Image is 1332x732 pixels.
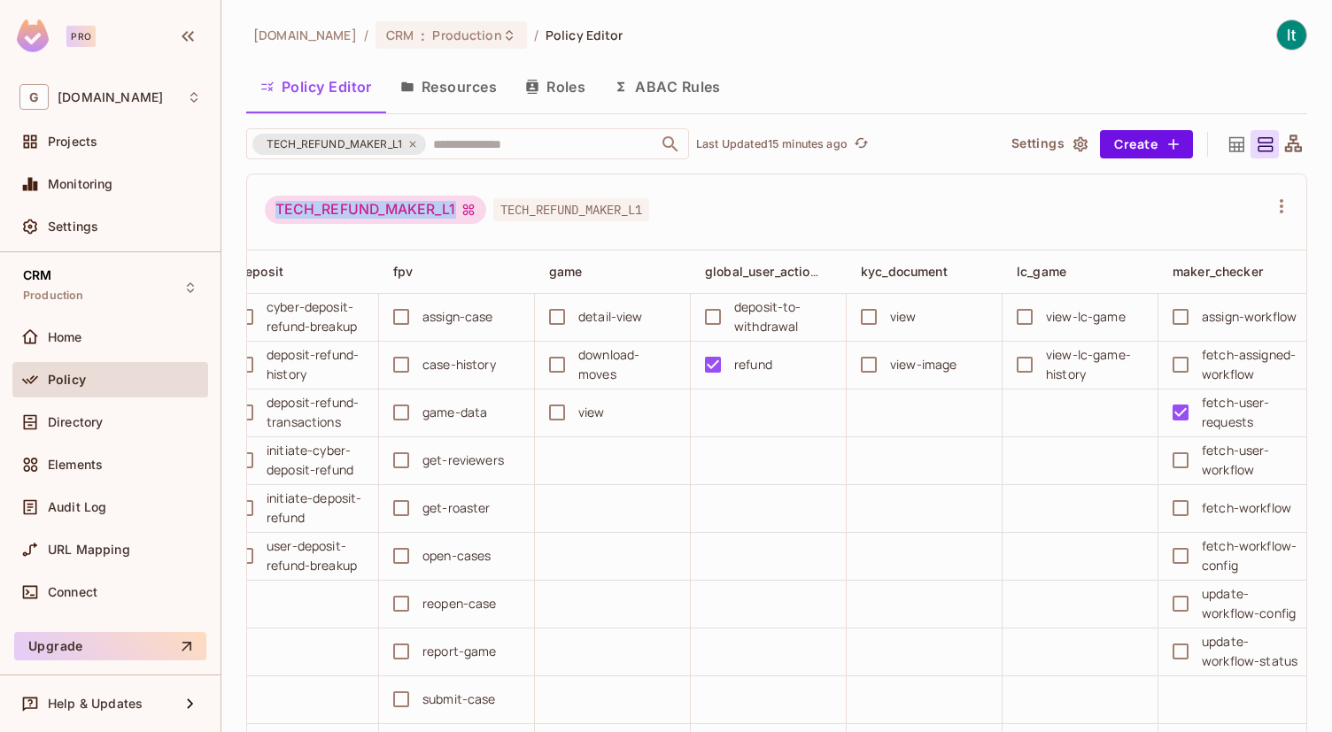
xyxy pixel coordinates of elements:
div: fetch-user-requests [1202,393,1299,432]
span: Policy [48,373,86,387]
li: / [364,27,368,43]
span: Help & Updates [48,697,143,711]
span: Audit Log [48,500,106,514]
span: Production [432,27,501,43]
button: refresh [851,134,872,155]
div: update-workflow-config [1202,584,1299,623]
span: maker_checker [1173,264,1263,279]
span: lc_game [1017,264,1066,279]
div: detail-view [578,307,643,327]
div: get-roaster [422,498,491,518]
span: refresh [854,135,869,153]
div: deposit-to-withdrawal [734,297,832,336]
button: Resources [386,65,511,109]
span: TECH_REFUND_MAKER_L1 [493,198,649,221]
span: Directory [48,415,103,429]
span: Settings [48,220,98,234]
div: view [578,403,605,422]
div: open-cases [422,546,492,566]
div: update-workflow-status [1202,632,1299,671]
button: Upgrade [14,632,206,660]
div: view-image [890,355,957,374]
li: / [534,27,538,43]
div: fetch-workflow [1202,498,1291,518]
span: Connect [48,585,97,599]
span: G [19,84,49,110]
div: initiate-deposit-refund [267,489,364,528]
button: Open [658,132,683,157]
div: TECH_REFUND_MAKER_L1 [252,134,426,155]
div: fetch-assigned-workflow [1202,345,1299,384]
span: : [420,28,426,42]
span: CRM [23,268,51,282]
span: CRM [386,27,414,43]
div: submit-case [422,690,496,709]
span: Elements [48,458,103,472]
div: assign-workflow [1202,307,1297,327]
p: Last Updated 15 minutes ago [696,137,848,151]
span: kyc_document [861,264,948,279]
button: Roles [511,65,600,109]
div: deposit-refund-history [267,345,364,384]
div: download-moves [578,345,676,384]
div: cyber-deposit-refund-breakup [267,297,364,336]
img: IT Tools [1277,20,1306,50]
div: initiate-cyber-deposit-refund [267,441,364,480]
span: Monitoring [48,177,113,191]
div: Pro [66,26,96,47]
button: Policy Editor [246,65,386,109]
span: Workspace: gameskraft.com [58,90,163,104]
button: ABAC Rules [600,65,735,109]
div: assign-case [422,307,493,327]
div: get-reviewers [422,451,504,470]
div: view [890,307,917,327]
div: fetch-workflow-config [1202,536,1299,575]
div: view-lc-game-history [1046,345,1143,384]
span: TECH_REFUND_MAKER_L1 [256,135,413,153]
div: report-game [422,642,497,661]
button: Create [1100,130,1193,158]
span: Production [23,289,84,303]
span: Home [48,330,82,344]
span: global_user_actions [705,263,825,280]
div: view-lc-game [1046,307,1126,327]
span: deposit [237,264,283,279]
span: the active workspace [253,27,357,43]
div: case-history [422,355,496,374]
span: Projects [48,135,97,149]
div: game-data [422,403,487,422]
div: reopen-case [422,594,497,613]
div: TECH_REFUND_MAKER_L1 [265,196,486,224]
div: user-deposit-refund-breakup [267,536,364,575]
button: Settings [1004,130,1093,158]
div: deposit-refund-transactions [267,393,364,432]
div: fetch-user-workflow [1202,441,1299,480]
span: Click to refresh data [848,134,872,155]
img: SReyMgAAAABJRU5ErkJggg== [17,19,49,52]
span: fpv [393,264,413,279]
span: game [549,264,583,279]
span: URL Mapping [48,543,130,557]
div: refund [734,355,772,374]
span: Policy Editor [546,27,623,43]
